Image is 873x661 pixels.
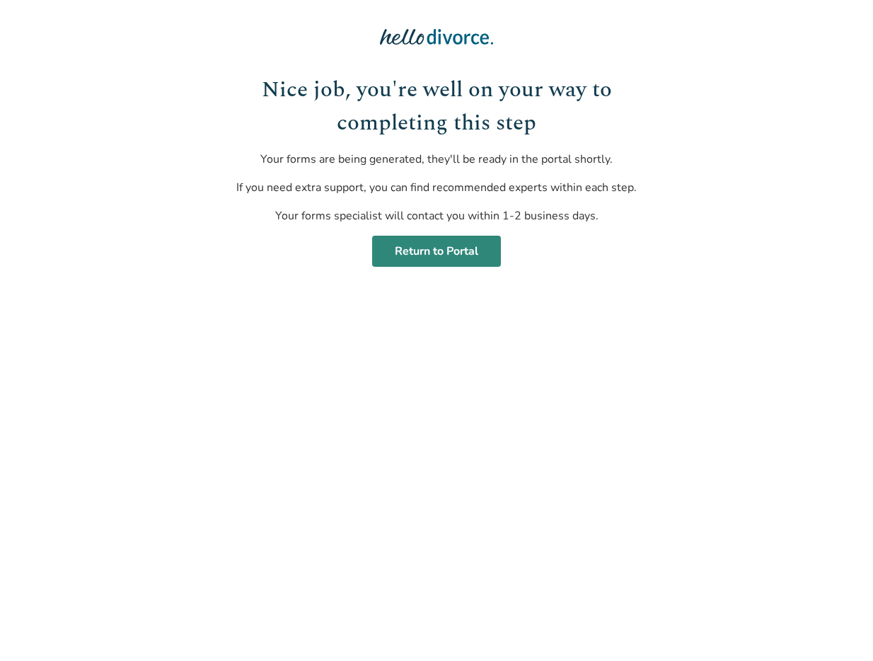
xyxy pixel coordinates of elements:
[380,23,493,51] img: Hello Divorce Logo
[224,151,650,168] p: Your forms are being generated, they'll be ready in the portal shortly.
[372,236,501,267] a: Return to Portal
[224,207,650,224] p: Your forms specialist will contact you within 1-2 business days.
[224,74,650,139] h1: Nice job, you're well on your way to completing this step
[224,179,650,196] p: If you need extra support, you can find recommended experts within each step.
[802,593,873,661] iframe: Chat Widget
